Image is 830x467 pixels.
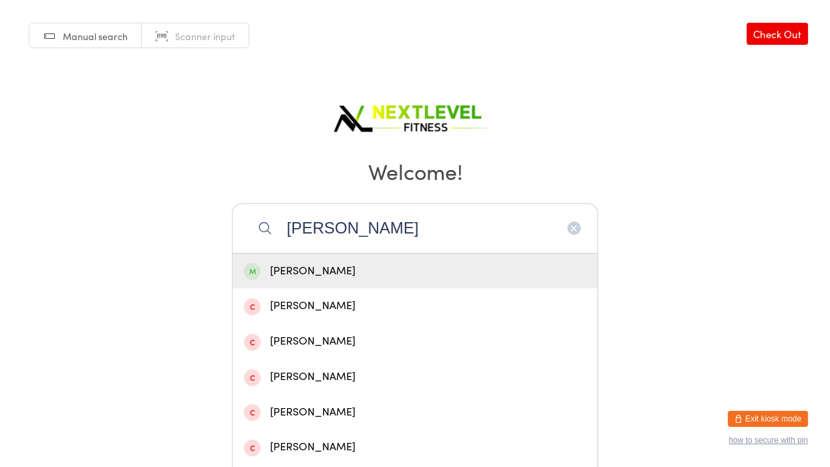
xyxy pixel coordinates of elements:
h2: Welcome! [13,156,817,186]
img: Next Level Fitness [331,94,499,137]
button: how to secure with pin [728,436,808,445]
div: [PERSON_NAME] [244,333,586,351]
span: Manual search [63,29,128,43]
input: Search [232,203,598,253]
div: [PERSON_NAME] [244,403,586,422]
button: Exit kiosk mode [728,411,808,427]
a: Check Out [746,23,808,45]
div: [PERSON_NAME] [244,297,586,315]
div: [PERSON_NAME] [244,368,586,386]
div: [PERSON_NAME] [244,262,586,280]
div: [PERSON_NAME] [244,438,586,456]
span: Scanner input [175,29,235,43]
